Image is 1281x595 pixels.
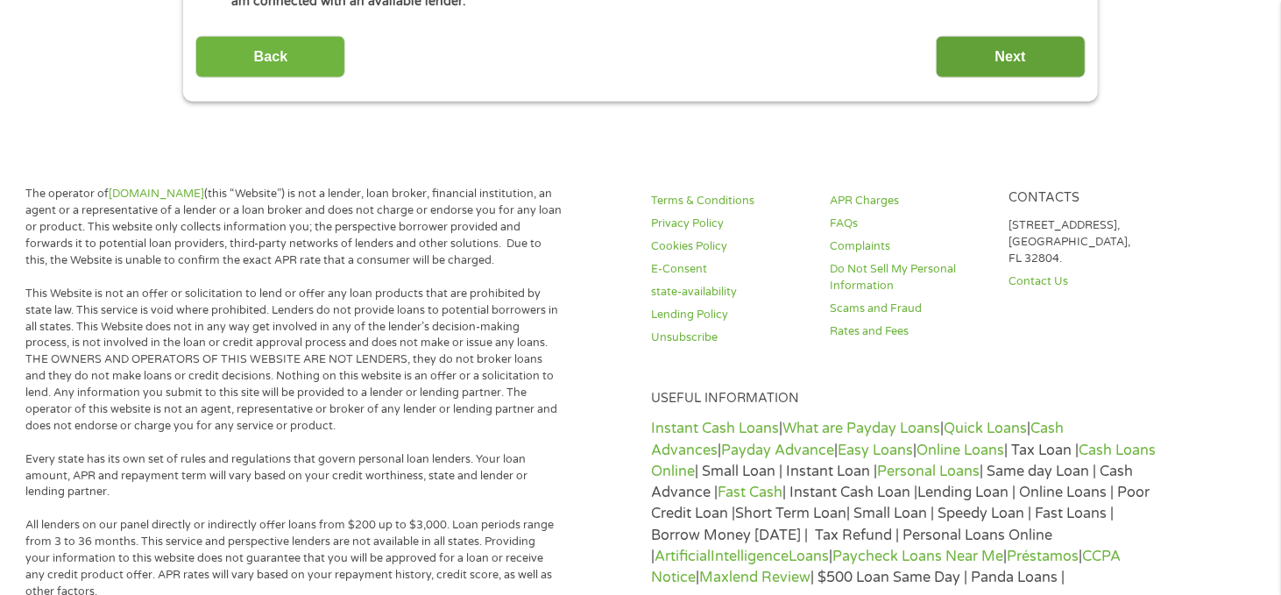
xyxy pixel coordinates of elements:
[25,286,562,435] p: This Website is not an offer or solicitation to lend or offer any loan products that are prohibit...
[789,548,829,565] a: Loans
[838,442,913,459] a: Easy Loans
[651,391,1166,407] h4: Useful Information
[25,451,562,501] p: Every state has its own set of rules and regulations that govern personal loan lenders. Your loan...
[718,484,782,501] a: Fast Cash
[1009,217,1166,267] p: [STREET_ADDRESS], [GEOGRAPHIC_DATA], FL 32804.
[655,548,711,565] a: Artificial
[830,301,987,317] a: Scams and Fraud
[651,420,1064,458] a: Cash Advances
[936,36,1086,79] input: Next
[651,329,809,346] a: Unsubscribe
[830,216,987,232] a: FAQs
[651,284,809,301] a: state-availability
[1009,273,1166,290] a: Contact Us
[830,238,987,255] a: Complaints
[651,307,809,323] a: Lending Policy
[830,193,987,209] a: APR Charges
[651,418,1166,588] p: | | | | | | | Tax Loan | | Small Loan | Instant Loan | | Same day Loan | Cash Advance | | Instant...
[1009,190,1166,207] h4: Contacts
[651,193,809,209] a: Terms & Conditions
[832,548,1003,565] a: Paycheck Loans Near Me
[830,323,987,340] a: Rates and Fees
[782,420,940,437] a: What are Payday Loans
[651,238,809,255] a: Cookies Policy
[944,420,1027,437] a: Quick Loans
[109,187,204,201] a: [DOMAIN_NAME]
[651,216,809,232] a: Privacy Policy
[711,548,789,565] a: Intelligence
[877,463,980,480] a: Personal Loans
[651,442,1156,480] a: Cash Loans Online
[195,36,345,79] input: Back
[699,569,810,586] a: Maxlend Review
[830,261,987,294] a: Do Not Sell My Personal Information
[917,442,1004,459] a: Online Loans
[1007,548,1079,565] a: Préstamos
[651,261,809,278] a: E-Consent
[721,442,834,459] a: Payday Advance
[651,420,779,437] a: Instant Cash Loans
[25,186,562,268] p: The operator of (this “Website”) is not a lender, loan broker, financial institution, an agent or...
